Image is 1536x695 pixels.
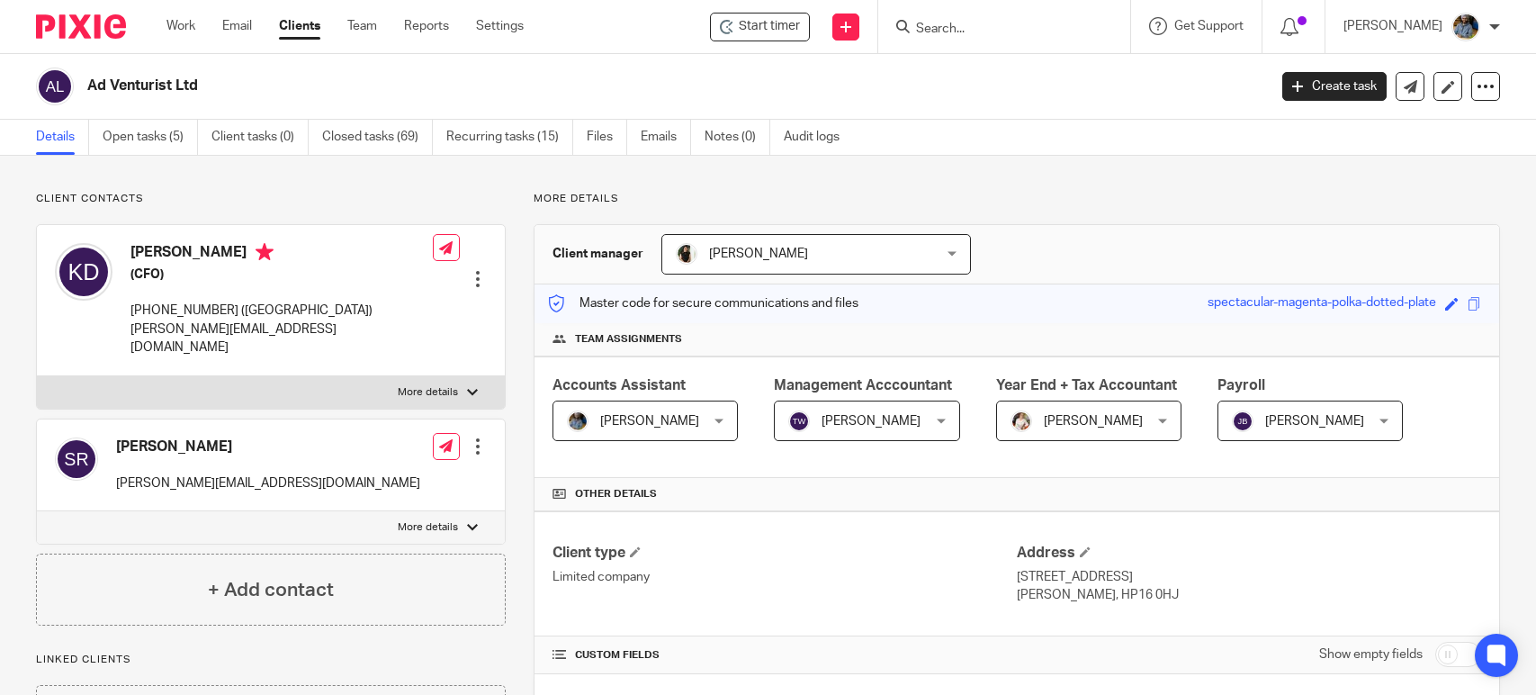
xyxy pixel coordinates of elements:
[575,487,657,501] span: Other details
[1011,411,1032,432] img: Kayleigh%20Henson.jpeg
[1017,586,1481,604] p: [PERSON_NAME], HP16 0HJ
[55,243,112,301] img: svg%3E
[788,411,810,432] img: svg%3E
[211,120,309,155] a: Client tasks (0)
[36,68,74,105] img: svg%3E
[552,544,1017,563] h4: Client type
[774,378,952,393] span: Management Acccountant
[548,294,858,312] p: Master code for secure communications and files
[1343,17,1442,35] p: [PERSON_NAME]
[166,17,195,35] a: Work
[709,248,808,260] span: [PERSON_NAME]
[552,568,1017,586] p: Limited company
[398,385,458,400] p: More details
[446,120,573,155] a: Recurring tasks (15)
[1451,13,1480,41] img: Jaskaran%20Singh.jpeg
[739,17,800,36] span: Start timer
[36,192,506,206] p: Client contacts
[1217,378,1265,393] span: Payroll
[404,17,449,35] a: Reports
[1044,415,1143,428] span: [PERSON_NAME]
[1174,20,1244,32] span: Get Support
[567,411,588,432] img: Jaskaran%20Singh.jpeg
[279,17,320,35] a: Clients
[130,320,433,357] p: [PERSON_NAME][EMAIL_ADDRESS][DOMAIN_NAME]
[784,120,853,155] a: Audit logs
[130,266,433,284] h5: (CFO)
[705,120,770,155] a: Notes (0)
[208,576,334,604] h4: + Add contact
[552,245,643,263] h3: Client manager
[256,243,274,261] i: Primary
[1208,293,1436,314] div: spectacular-magenta-polka-dotted-plate
[996,378,1177,393] span: Year End + Tax Accountant
[322,120,433,155] a: Closed tasks (69)
[600,415,699,428] span: [PERSON_NAME]
[222,17,252,35] a: Email
[398,520,458,535] p: More details
[1319,645,1423,663] label: Show empty fields
[914,22,1076,38] input: Search
[710,13,810,41] div: Ad Venturist Ltd
[347,17,377,35] a: Team
[1282,72,1387,101] a: Create task
[822,415,921,428] span: [PERSON_NAME]
[1265,415,1364,428] span: [PERSON_NAME]
[116,474,420,492] p: [PERSON_NAME][EMAIL_ADDRESS][DOMAIN_NAME]
[130,243,433,266] h4: [PERSON_NAME]
[575,332,682,347] span: Team assignments
[1017,544,1481,563] h4: Address
[641,120,691,155] a: Emails
[116,438,420,456] h4: [PERSON_NAME]
[1017,568,1481,586] p: [STREET_ADDRESS]
[36,14,126,39] img: Pixie
[587,120,627,155] a: Files
[534,192,1500,206] p: More details
[552,378,686,393] span: Accounts Assistant
[36,653,506,667] p: Linked clients
[552,648,1017,663] h4: CUSTOM FIELDS
[87,77,1021,95] h2: Ad Venturist Ltd
[130,302,433,320] p: [PHONE_NUMBER] ([GEOGRAPHIC_DATA])
[55,438,98,481] img: svg%3E
[36,120,89,155] a: Details
[1232,411,1253,432] img: svg%3E
[676,243,697,265] img: Janice%20Tang.jpeg
[103,120,198,155] a: Open tasks (5)
[476,17,524,35] a: Settings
